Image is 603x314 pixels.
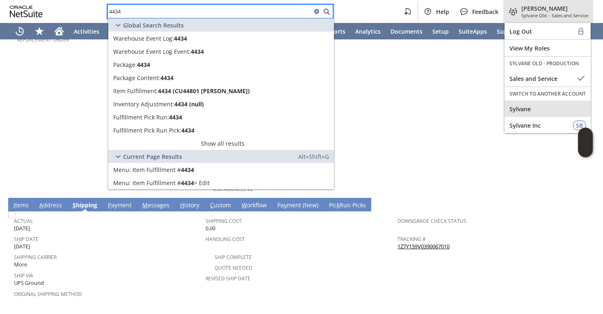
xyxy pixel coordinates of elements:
a: Handling Cost [206,236,245,243]
span: Menu: [113,166,131,174]
a: Support [492,23,525,39]
span: Reports [323,28,345,35]
a: Sylvane Inc [505,117,591,133]
a: Activities [69,23,104,39]
a: Warehouse Event Log:4434Edit: [108,32,334,45]
span: Fulfillment Pick Run: [113,113,169,121]
a: Home [49,23,69,39]
a: Shipping Carrier [14,254,57,261]
span: - [548,12,550,18]
span: Analytics [355,28,381,35]
svg: logo [10,6,43,17]
span: Log Out [509,28,576,35]
svg: Home [54,26,64,36]
span: Activities [74,28,99,35]
a: Fulfillment Pick Run:4434Edit: [108,110,334,124]
span: 4434 [181,126,194,134]
svg: Search [322,7,331,16]
a: Unrolled view on [580,199,590,209]
a: Documents [386,23,427,39]
span: Oracle Guided Learning Widget. To move around, please hold and drag [578,143,593,158]
span: S [73,201,76,209]
span: Menu: [113,179,131,187]
span: 4434 [181,179,194,187]
span: More [14,261,27,268]
span: Global Search Results [123,21,184,29]
a: Payment [106,201,134,210]
a: Inventory Adjustment:4434 (null) [108,97,334,110]
span: y [284,201,287,209]
span: UPS Ground [14,279,44,287]
span: Package: [113,61,137,69]
a: Item Fulfillment:4434 (CU44801 [PERSON_NAME])Edit: [108,84,334,97]
a: Custom [208,201,233,210]
a: SuiteApps [454,23,492,39]
a: Ship Via [14,272,33,279]
a: View My Roles [505,40,591,56]
svg: Shortcuts [34,26,44,36]
span: Sylvane [509,105,586,113]
a: Tracking # [397,236,426,243]
a: Items [11,201,31,210]
span: 4434 [160,74,174,82]
span: Help [436,8,449,16]
span: Documents [391,28,423,35]
span: 0.00 [206,225,215,232]
span: Warehouse Event Log: [113,34,174,42]
span: Sales and Service [509,75,576,83]
a: Package:4434Edit: [108,58,334,71]
span: I [14,201,15,209]
span: Package Content: [113,74,160,82]
input: Search [108,7,312,16]
a: Ship Date [14,236,39,243]
span: Warehouse Event Log Event: [113,48,191,55]
span: W [242,201,247,209]
span: 4434 (CU44801 [PERSON_NAME]) [158,87,250,95]
a: Setup [427,23,454,39]
span: Fulfillment Pick Run Pick: [113,126,181,134]
a: PickRun Picks [327,201,368,210]
a: Reports [318,23,350,39]
span: 4434 [181,166,194,174]
div: Shortcuts [30,23,49,39]
a: Warehouse Event Log Event:4434Edit: [108,45,334,58]
a: Sylvane [505,101,591,117]
span: Setup [432,28,449,35]
a: Replacement Order [17,36,69,43]
span: Current Page Results [123,153,182,160]
span: Feedback [472,8,498,16]
span: Item Fulfillment: [113,87,158,95]
span: Sales and Service [552,12,588,18]
a: Actual [14,218,33,225]
a: Show all results [108,137,334,150]
a: Shipping Cost [206,218,242,225]
a: Address [37,201,64,210]
span: 4434 [137,61,150,69]
span: M [142,201,148,209]
a: Shipping [71,201,99,210]
span: Support [497,28,520,35]
a: Recent Records [10,23,30,39]
span: Sylvane Old [521,12,547,18]
a: Messages [140,201,171,210]
span: View My Roles [509,44,586,52]
a: Downgrade Check Status [397,218,466,225]
a: Payment (New) [275,201,320,210]
a: Revised Ship Date [206,275,251,282]
span: > Edit [194,179,210,187]
span: [DATE] [14,225,30,232]
a: Workflow [240,201,269,210]
span: Item Fulfillment # [132,179,181,187]
a: 1Z7Y159V0390067010 [397,243,450,250]
span: 4434 [191,48,204,55]
span: 4434 (null) [174,100,204,108]
span: k [337,201,340,209]
span: 4434 [174,34,187,42]
span: H [180,201,184,209]
a: Warehouse [104,23,146,39]
span: SuiteApps [459,28,487,35]
a: Item Fulfillment #4434 [108,163,334,176]
a: History [178,201,201,210]
svg: Recent Records [15,26,25,36]
a: Ship Complete [215,254,252,261]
